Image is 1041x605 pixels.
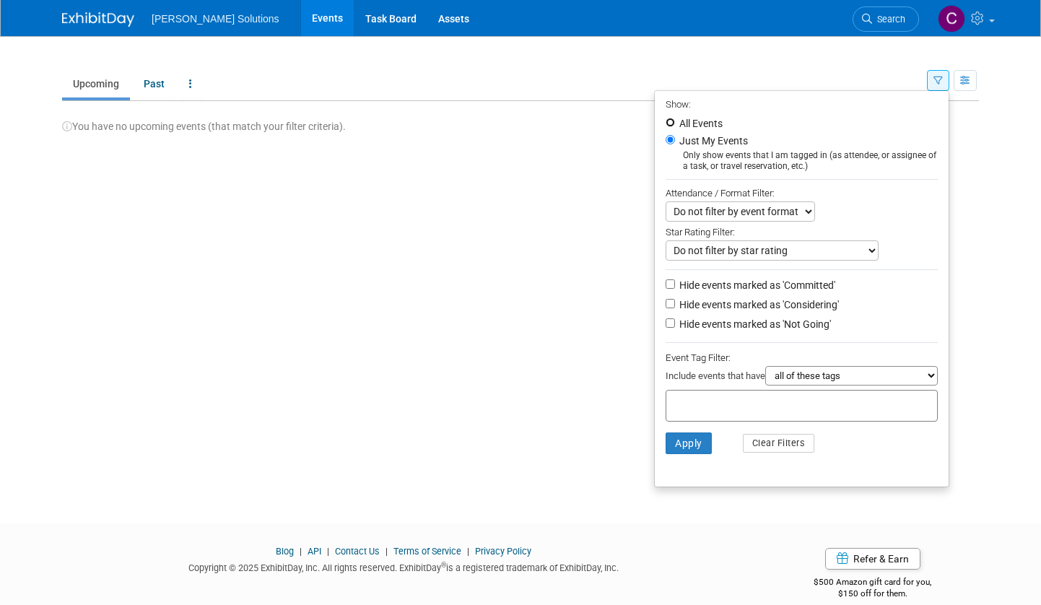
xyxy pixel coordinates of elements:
[62,121,346,132] span: You have no upcoming events (that match your filter criteria).
[475,546,531,557] a: Privacy Policy
[676,297,839,312] label: Hide events marked as 'Considering'
[441,561,446,569] sup: ®
[938,5,965,32] img: Cameron Sigurdson
[62,70,130,97] a: Upcoming
[393,546,461,557] a: Terms of Service
[676,278,835,292] label: Hide events marked as 'Committed'
[463,546,473,557] span: |
[133,70,175,97] a: Past
[62,558,744,575] div: Copyright © 2025 ExhibitDay, Inc. All rights reserved. ExhibitDay is a registered trademark of Ex...
[296,546,305,557] span: |
[62,12,134,27] img: ExhibitDay
[308,546,321,557] a: API
[676,317,831,331] label: Hide events marked as 'Not Going'
[766,567,979,600] div: $500 Amazon gift card for you,
[676,118,723,129] label: All Events
[872,14,905,25] span: Search
[335,546,380,557] a: Contact Us
[766,588,979,600] div: $150 off for them.
[152,13,279,25] span: [PERSON_NAME] Solutions
[853,6,919,32] a: Search
[676,134,748,148] label: Just My Events
[382,546,391,557] span: |
[666,95,938,113] div: Show:
[276,546,294,557] a: Blog
[323,546,333,557] span: |
[666,432,712,454] button: Apply
[666,349,938,366] div: Event Tag Filter:
[743,434,815,453] button: Clear Filters
[666,366,938,390] div: Include events that have
[666,185,938,201] div: Attendance / Format Filter:
[825,548,920,570] a: Refer & Earn
[666,222,938,240] div: Star Rating Filter:
[666,150,938,172] div: Only show events that I am tagged in (as attendee, or assignee of a task, or travel reservation, ...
